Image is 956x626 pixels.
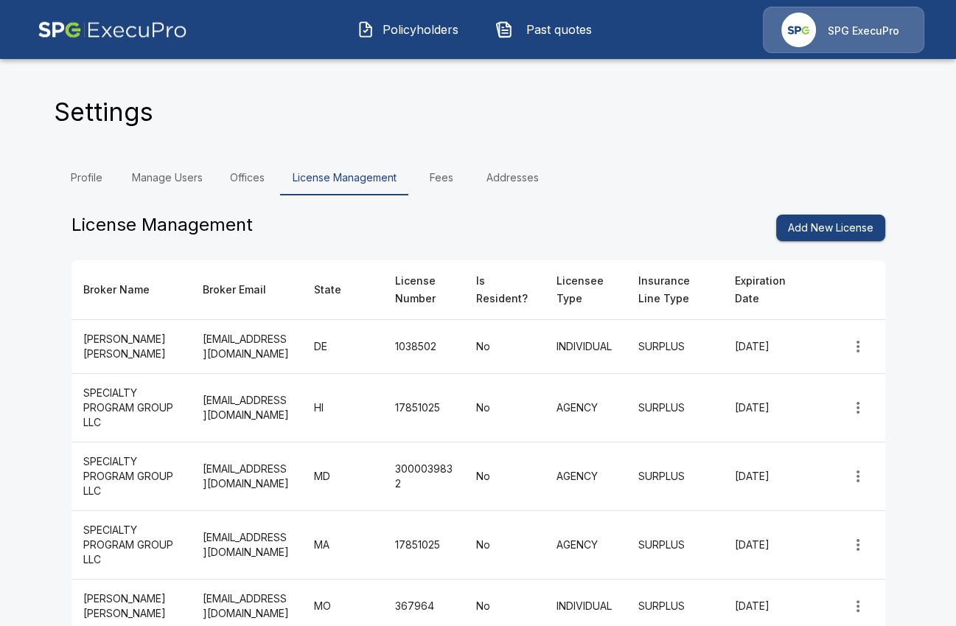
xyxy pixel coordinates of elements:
td: AGENCY [545,511,627,580]
h5: License Management [71,213,253,237]
td: [EMAIL_ADDRESS][DOMAIN_NAME] [191,320,302,374]
th: Licensee Type [545,260,627,320]
th: Broker Email [191,260,302,320]
a: Addresses [475,160,551,195]
img: AA Logo [38,7,187,53]
th: License Number [383,260,464,320]
td: SURPLUS [627,442,723,511]
td: No [464,374,544,442]
td: [DATE] [723,511,809,580]
td: DE [302,320,383,374]
td: INDIVIDUAL [545,320,627,374]
a: License Management [281,160,408,195]
td: AGENCY [545,374,627,442]
img: Past quotes Icon [495,21,513,38]
td: MA [302,511,383,580]
button: Add New License [776,215,885,242]
td: No [464,442,544,511]
button: more [843,332,873,361]
button: more [843,393,873,422]
td: SPECIALTY PROGRAM GROUP LLC [71,442,192,511]
button: more [843,591,873,621]
td: AGENCY [545,442,627,511]
div: Settings Tabs [54,160,903,195]
td: [EMAIL_ADDRESS][DOMAIN_NAME] [191,442,302,511]
th: Is Resident? [464,260,544,320]
td: SURPLUS [627,320,723,374]
td: [EMAIL_ADDRESS][DOMAIN_NAME] [191,374,302,442]
span: Policyholders [380,21,461,38]
th: Broker Name [71,260,192,320]
td: SURPLUS [627,374,723,442]
button: Past quotes IconPast quotes [484,10,611,49]
td: SPECIALTY PROGRAM GROUP LLC [71,511,192,580]
td: MD [302,442,383,511]
td: 1038502 [383,320,464,374]
td: 3000039832 [383,442,464,511]
th: State [302,260,383,320]
button: more [843,462,873,491]
td: [DATE] [723,320,809,374]
a: Profile [54,160,120,195]
td: 17851025 [383,374,464,442]
img: Policyholders Icon [357,21,374,38]
td: [EMAIL_ADDRESS][DOMAIN_NAME] [191,511,302,580]
img: Agency Icon [781,13,816,47]
td: [PERSON_NAME] [PERSON_NAME] [71,320,192,374]
a: Agency IconSPG ExecuPro [763,7,924,53]
td: 17851025 [383,511,464,580]
button: Policyholders IconPolicyholders [346,10,472,49]
a: Manage Users [120,160,214,195]
td: SPECIALTY PROGRAM GROUP LLC [71,374,192,442]
td: No [464,320,544,374]
h4: Settings [54,97,153,128]
span: Past quotes [519,21,600,38]
td: [DATE] [723,442,809,511]
td: No [464,511,544,580]
p: SPG ExecuPro [828,24,899,38]
th: Expiration Date [723,260,809,320]
button: more [843,530,873,560]
th: Insurance Line Type [627,260,723,320]
td: HI [302,374,383,442]
a: Offices [214,160,281,195]
td: [DATE] [723,374,809,442]
a: Fees [408,160,475,195]
td: SURPLUS [627,511,723,580]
